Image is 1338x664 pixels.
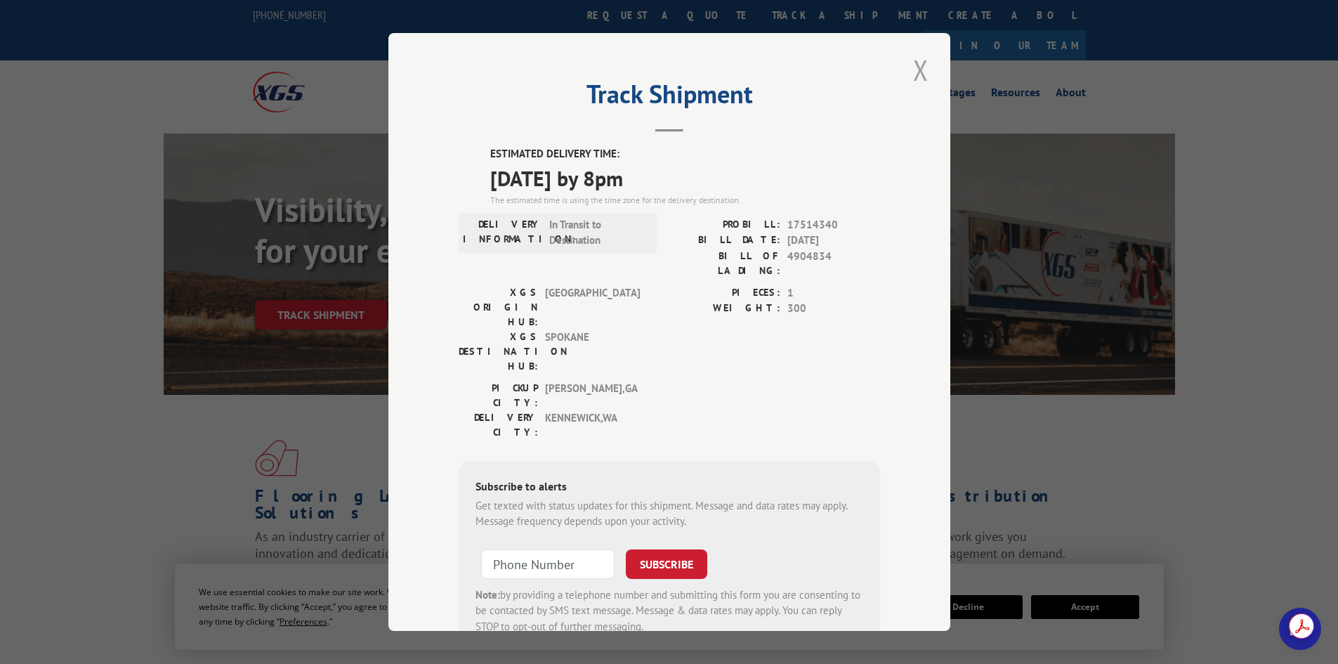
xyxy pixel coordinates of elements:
button: SUBSCRIBE [626,549,707,579]
a: Open chat [1279,608,1321,650]
button: Close modal [909,51,933,89]
h2: Track Shipment [459,84,880,111]
input: Phone Number [481,549,615,579]
span: 4904834 [787,249,880,278]
label: XGS ORIGIN HUB: [459,285,538,330]
span: 1 [787,285,880,301]
label: PIECES: [669,285,780,301]
label: XGS DESTINATION HUB: [459,330,538,374]
label: PROBILL: [669,217,780,233]
span: 17514340 [787,217,880,233]
div: Get texted with status updates for this shipment. Message and data rates may apply. Message frequ... [475,498,863,530]
span: [GEOGRAPHIC_DATA] [545,285,640,330]
span: SPOKANE [545,330,640,374]
label: PICKUP CITY: [459,381,538,410]
span: [PERSON_NAME] , GA [545,381,640,410]
strong: Note: [475,588,500,601]
span: In Transit to Destination [549,217,644,249]
div: Subscribe to alerts [475,478,863,498]
span: KENNEWICK , WA [545,410,640,440]
span: [DATE] by 8pm [490,162,880,194]
label: BILL DATE: [669,233,780,249]
label: WEIGHT: [669,301,780,317]
label: ESTIMATED DELIVERY TIME: [490,146,880,162]
div: by providing a telephone number and submitting this form you are consenting to be contacted by SM... [475,587,863,635]
label: BILL OF LADING: [669,249,780,278]
span: 300 [787,301,880,317]
span: [DATE] [787,233,880,249]
div: The estimated time is using the time zone for the delivery destination. [490,194,880,207]
label: DELIVERY INFORMATION: [463,217,542,249]
label: DELIVERY CITY: [459,410,538,440]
